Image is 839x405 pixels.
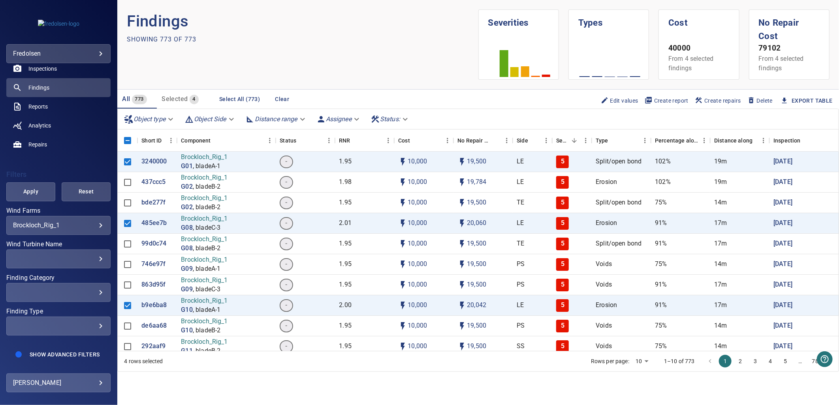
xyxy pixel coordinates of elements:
[467,301,486,310] p: 20,042
[141,260,166,269] a: 746e97f
[668,55,713,72] span: From 4 selected findings
[501,135,513,146] button: Menu
[181,203,192,212] a: G02
[758,135,769,146] button: Menu
[398,321,408,331] svg: Auto cost
[517,321,525,330] p: PS
[569,135,580,146] button: Sort
[181,182,192,191] a: G02
[181,223,192,232] a: G08
[280,178,292,187] span: -
[122,95,130,103] span: All
[16,187,45,197] span: Apply
[467,342,486,351] p: 19,500
[632,356,651,367] div: 10
[181,317,228,326] p: Brockloch_Rig_1
[181,173,228,182] p: Brockloch_Rig_1
[280,239,292,248] span: -
[280,157,292,166] span: -
[655,239,667,248] p: 91%
[457,178,467,187] svg: Auto impact
[6,171,111,178] h4: Filters
[561,260,564,269] p: 5
[141,342,166,351] a: 292aaf9
[6,182,55,201] button: Apply
[141,129,162,152] div: Short ID
[193,347,221,356] p: , bladeB-2
[467,178,486,187] p: 19,784
[592,129,651,152] div: Type
[773,301,792,310] p: [DATE]
[6,241,111,247] label: Wind Turbine Name
[773,239,792,248] a: [DATE]
[408,342,427,351] p: 10,000
[181,326,192,335] a: G10
[62,182,111,201] button: Reset
[6,59,111,78] a: inspections noActive
[408,239,427,248] p: 10,000
[339,342,352,351] p: 1.95
[339,260,352,269] p: 1.95
[264,135,276,146] button: Menu
[141,321,167,330] a: de6aa68
[398,178,408,187] svg: Auto cost
[181,264,192,274] a: G09
[398,198,408,208] svg: Auto cost
[714,301,727,310] p: 17m
[773,321,792,330] a: [DATE]
[398,260,408,269] svg: Auto cost
[759,43,820,54] p: 79102
[181,285,192,294] a: G09
[457,280,467,290] svg: Auto impact
[141,280,166,289] p: 863d95f
[792,96,833,106] a: Export Table
[408,178,427,187] p: 10,000
[408,198,427,207] p: 10,000
[517,178,524,187] p: LE
[639,135,651,146] button: Menu
[141,178,166,187] a: 437ccc5
[710,129,769,152] div: Distance along
[773,260,792,269] a: [DATE]
[655,280,667,289] p: 91%
[6,78,111,97] a: findings active
[408,301,427,310] p: 10,000
[181,306,192,315] p: G10
[517,129,528,152] div: Side
[121,112,178,126] div: Object type
[339,280,352,289] p: 1.95
[280,280,292,289] span: -
[776,94,839,108] button: Export Table
[641,94,692,107] button: Create report
[561,239,564,248] p: 5
[714,280,727,289] p: 17m
[655,129,698,152] div: Percentage along
[714,219,727,228] p: 17m
[744,94,776,107] button: Delete
[408,280,427,289] p: 10,000
[773,219,792,228] a: [DATE]
[28,65,57,73] span: Inspections
[773,178,792,187] a: [DATE]
[181,276,228,285] p: Brockloch_Rig_1
[216,92,263,107] button: Select All (773)
[276,129,335,152] div: Status
[655,321,667,330] p: 75%
[655,301,667,310] p: 91%
[280,301,292,310] span: -
[408,157,427,166] p: 10,000
[394,129,453,152] div: Cost
[596,157,641,166] p: Split/open bond
[6,275,111,281] label: Finding Category
[141,157,167,166] a: 3240000
[561,178,564,187] p: 5
[457,219,467,228] svg: Auto impact
[714,198,727,207] p: 14m
[6,283,111,302] div: Finding Category
[71,187,101,197] span: Reset
[695,96,741,105] span: Create repairs
[28,141,47,148] span: Repairs
[410,135,421,146] button: Sort
[408,219,427,228] p: 10,000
